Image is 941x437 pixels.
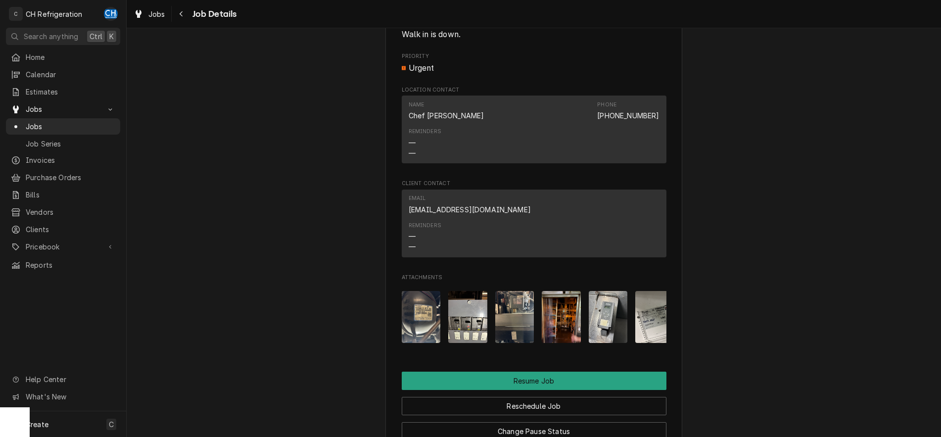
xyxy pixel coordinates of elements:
[109,31,114,42] span: K
[448,291,487,343] img: vLiSZpORCOcHblN4xkDi
[6,204,120,220] a: Vendors
[402,372,666,390] button: Resume Job
[542,291,581,343] img: Uqo9ybdGT8WS3BREwtMM
[402,274,666,351] div: Attachments
[402,180,666,188] span: Client Contact
[402,62,666,74] div: Urgent
[189,7,237,21] span: Job Details
[409,110,484,121] div: Chef [PERSON_NAME]
[402,30,461,39] span: Walk in is down.
[409,148,416,158] div: —
[409,194,531,214] div: Email
[402,283,666,351] span: Attachments
[6,118,120,135] a: Jobs
[597,111,659,120] a: [PHONE_NUMBER]
[409,128,441,136] div: Reminders
[635,291,674,343] img: d9lyVbJVThGzeuMSs1oQ
[6,66,120,83] a: Calendar
[26,190,115,200] span: Bills
[26,172,115,183] span: Purchase Orders
[148,9,165,19] span: Jobs
[6,257,120,273] a: Reports
[26,224,115,235] span: Clients
[24,31,78,42] span: Search anything
[409,222,441,230] div: Reminders
[26,391,114,402] span: What's New
[26,260,115,270] span: Reports
[6,152,120,168] a: Invoices
[6,101,120,117] a: Go to Jobs
[109,419,114,430] span: C
[26,420,48,429] span: Create
[402,19,666,41] div: Reason For Call
[402,62,666,74] span: Priority
[6,388,120,405] a: Go to What's New
[104,7,118,21] div: Chris Hiraga's Avatar
[6,169,120,186] a: Purchase Orders
[495,291,534,343] img: u7jLduYZR1696Cu7rTDd
[402,397,666,415] button: Reschedule Job
[402,96,666,163] div: Contact
[402,190,666,262] div: Client Contact List
[26,242,100,252] span: Pricebook
[409,231,416,242] div: —
[402,52,666,74] div: Priority
[597,101,659,121] div: Phone
[26,104,100,114] span: Jobs
[402,190,666,257] div: Contact
[409,242,416,252] div: —
[26,52,115,62] span: Home
[26,87,115,97] span: Estimates
[589,291,628,343] img: mvAYVQxTdeVXOdAY0m6M
[402,390,666,415] div: Button Group Row
[26,9,83,19] div: CH Refrigeration
[409,205,531,214] a: [EMAIL_ADDRESS][DOMAIN_NAME]
[26,374,114,385] span: Help Center
[402,96,666,168] div: Location Contact List
[402,86,666,168] div: Location Contact
[409,101,484,121] div: Name
[402,274,666,282] span: Attachments
[6,136,120,152] a: Job Series
[409,194,426,202] div: Email
[130,6,169,22] a: Jobs
[26,121,115,132] span: Jobs
[6,371,120,388] a: Go to Help Center
[26,155,115,165] span: Invoices
[26,139,115,149] span: Job Series
[6,84,120,100] a: Estimates
[26,207,115,217] span: Vendors
[402,180,666,261] div: Client Contact
[402,52,666,60] span: Priority
[6,221,120,238] a: Clients
[6,187,120,203] a: Bills
[597,101,616,109] div: Phone
[402,29,666,41] span: Reason For Call
[90,31,102,42] span: Ctrl
[104,7,118,21] div: CH
[6,49,120,65] a: Home
[9,7,23,21] div: C
[402,372,666,390] div: Button Group Row
[26,69,115,80] span: Calendar
[402,291,441,343] img: 4WpCYugQdaAEAuvED1Oy
[402,86,666,94] span: Location Contact
[6,28,120,45] button: Search anythingCtrlK
[409,222,441,252] div: Reminders
[409,138,416,148] div: —
[409,101,424,109] div: Name
[409,128,441,158] div: Reminders
[6,239,120,255] a: Go to Pricebook
[174,6,189,22] button: Navigate back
